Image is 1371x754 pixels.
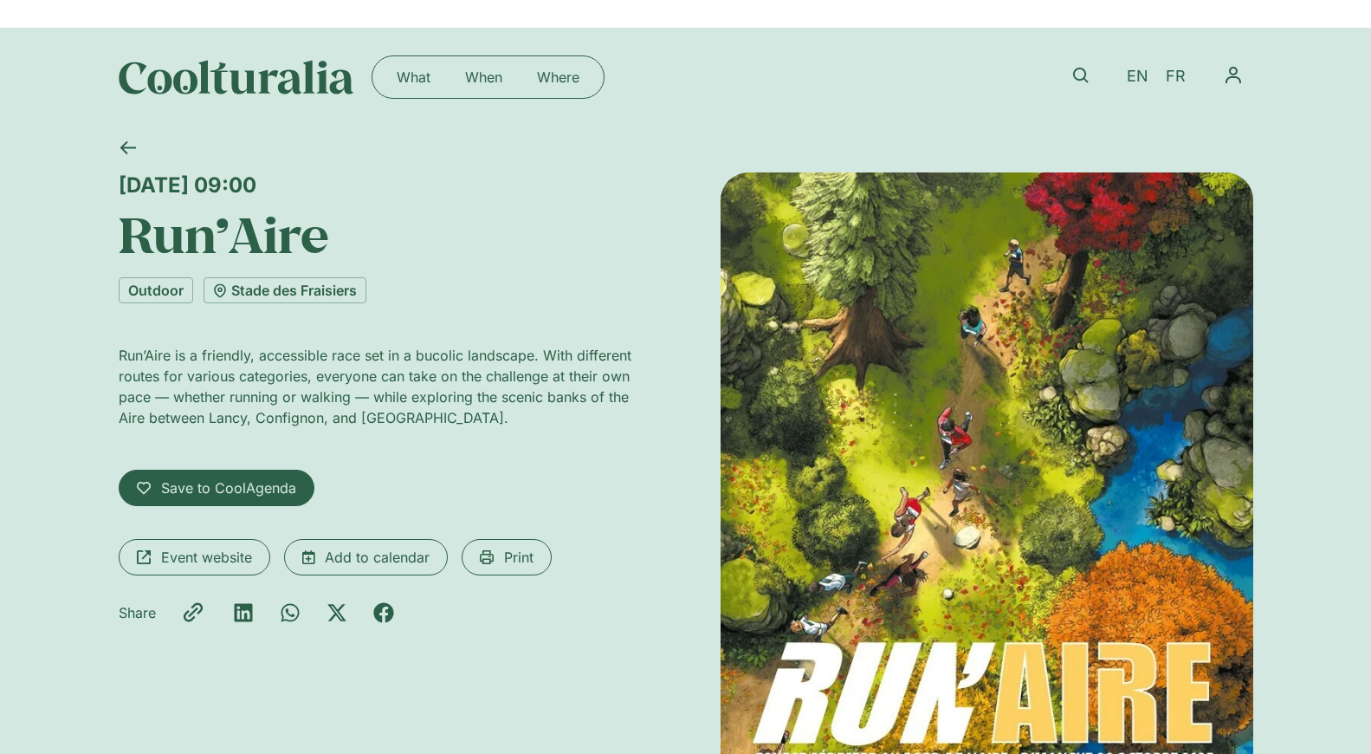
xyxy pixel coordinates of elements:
div: Share on facebook [373,602,394,623]
button: Menu Toggle [1213,55,1253,95]
span: Print [504,547,534,568]
a: What [379,63,448,91]
div: Share on whatsapp [280,602,301,623]
p: Share [119,602,156,623]
span: EN [1127,68,1148,86]
a: Save to CoolAgenda [119,470,314,506]
span: Event website [161,547,252,568]
a: Event website [119,539,270,575]
a: Print [462,539,552,575]
a: EN [1118,64,1157,89]
span: FR [1166,68,1186,86]
a: Add to calendar [284,539,448,575]
a: When [448,63,520,91]
span: Add to calendar [325,547,430,568]
nav: Menu [379,63,597,91]
h1: Run’Aire [119,205,651,263]
div: [DATE] 09:00 [119,172,651,198]
a: Stade des Fraisiers [204,277,366,303]
nav: Menu [1213,55,1253,95]
span: Save to CoolAgenda [161,478,296,498]
div: Share on x-twitter [327,602,347,623]
a: Where [520,63,597,91]
a: FR [1157,64,1194,89]
p: Run’Aire is a friendly, accessible race set in a bucolic landscape. With different routes for var... [119,345,651,428]
a: Outdoor [119,277,193,303]
div: Share on linkedin [233,602,254,623]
